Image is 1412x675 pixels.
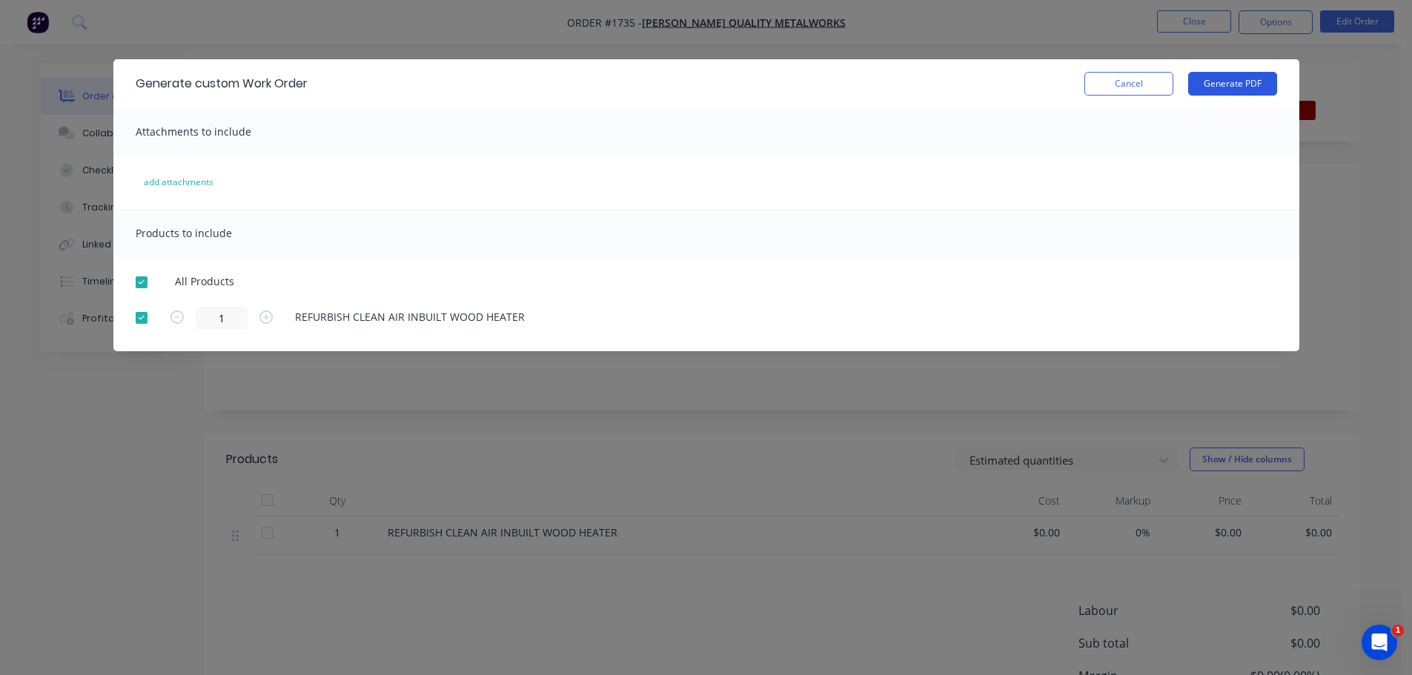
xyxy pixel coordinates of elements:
[295,309,525,325] span: REFURBISH CLEAN AIR INBUILT WOOD HEATER
[136,124,251,139] span: Attachments to include
[175,273,244,289] span: All Products
[1188,72,1277,96] button: Generate PDF
[136,226,232,240] span: Products to include
[136,75,308,93] div: Generate custom Work Order
[128,170,229,194] button: add attachments
[1392,625,1404,636] span: 1
[1362,625,1397,660] iframe: Intercom live chat
[1084,72,1173,96] button: Cancel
